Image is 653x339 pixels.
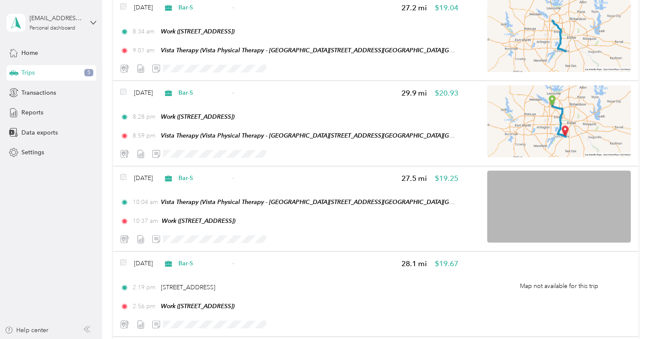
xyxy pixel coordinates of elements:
span: Data exports [21,128,58,137]
span: 2:19 pm [133,283,157,292]
span: Work ([STREET_ADDRESS]) [161,28,234,35]
span: Bar-S [178,174,229,183]
span: 8:34 am [133,27,157,36]
span: Home [21,48,38,57]
span: $19.25 [435,173,458,184]
span: 2:56 pm [133,302,157,311]
div: Personal dashboard [30,26,75,31]
span: 29.9 mi [401,88,427,99]
span: 8:59 pm [133,131,157,140]
span: 27.5 mi [401,173,427,184]
span: 5 [84,69,93,77]
span: 10:04 am [133,198,157,207]
span: Bar-S [178,88,229,97]
img: minimap [487,171,631,243]
span: $19.67 [435,258,458,269]
span: Work ([STREET_ADDRESS]) [161,113,234,120]
span: [DATE] [134,259,153,268]
span: Work ([STREET_ADDRESS]) [161,303,234,309]
span: Work ([STREET_ADDRESS]) [162,217,235,224]
span: 28.1 mi [401,258,427,269]
span: [DATE] [134,88,153,97]
span: 10:37 am [133,216,158,225]
span: Vista Therapy (Vista Physical Therapy - [GEOGRAPHIC_DATA][STREET_ADDRESS][GEOGRAPHIC_DATA][GEOGRA... [161,198,505,206]
div: [EMAIL_ADDRESS][DOMAIN_NAME] [30,14,83,23]
span: [STREET_ADDRESS] [161,284,215,291]
span: [DATE] [134,174,153,183]
button: Help center [5,326,48,335]
span: Settings [21,148,44,157]
span: 9:01 am [133,46,157,55]
iframe: Everlance-gr Chat Button Frame [605,291,653,339]
span: Vista Therapy (Vista Physical Therapy - [GEOGRAPHIC_DATA][STREET_ADDRESS][GEOGRAPHIC_DATA][GEOGRA... [161,132,505,139]
span: Reports [21,108,43,117]
span: [DATE] [134,3,153,12]
span: Map not available for this trip [487,256,631,316]
span: Transactions [21,88,56,97]
span: Bar-S [178,3,229,12]
span: 27.2 mi [401,3,427,13]
span: Vista Therapy (Vista Physical Therapy - [GEOGRAPHIC_DATA][STREET_ADDRESS][GEOGRAPHIC_DATA][GEOGRA... [161,47,505,54]
span: $19.04 [435,3,458,13]
span: Trips [21,68,35,77]
img: minimap [487,85,631,157]
span: 8:28 pm [133,112,157,121]
span: $20.93 [435,88,458,99]
span: Bar-S [178,259,229,268]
